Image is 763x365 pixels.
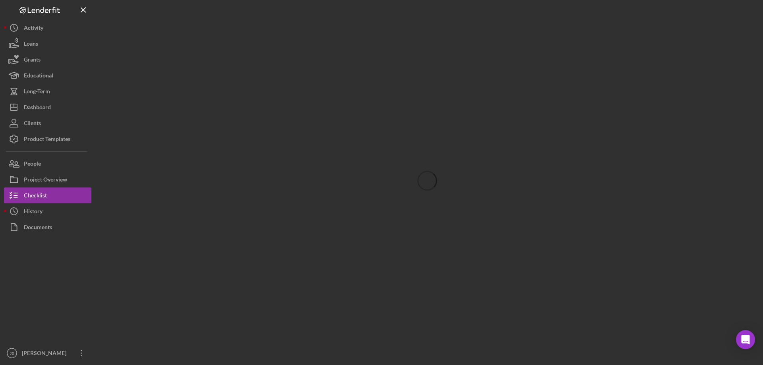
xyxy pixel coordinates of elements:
button: Product Templates [4,131,91,147]
button: Grants [4,52,91,68]
text: JS [10,351,14,355]
div: People [24,156,41,174]
div: Loans [24,36,38,54]
button: Project Overview [4,172,91,187]
div: Project Overview [24,172,67,189]
div: Product Templates [24,131,70,149]
button: Activity [4,20,91,36]
div: History [24,203,43,221]
div: Grants [24,52,41,70]
button: JS[PERSON_NAME] [4,345,91,361]
div: Educational [24,68,53,85]
div: Dashboard [24,99,51,117]
div: Documents [24,219,52,237]
button: Loans [4,36,91,52]
button: Educational [4,68,91,83]
div: Checklist [24,187,47,205]
div: Clients [24,115,41,133]
button: Checklist [4,187,91,203]
button: History [4,203,91,219]
div: [PERSON_NAME] [20,345,72,363]
div: Open Intercom Messenger [736,330,755,349]
button: Clients [4,115,91,131]
button: Documents [4,219,91,235]
button: People [4,156,91,172]
div: Activity [24,20,43,38]
button: Dashboard [4,99,91,115]
div: Long-Term [24,83,50,101]
button: Long-Term [4,83,91,99]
